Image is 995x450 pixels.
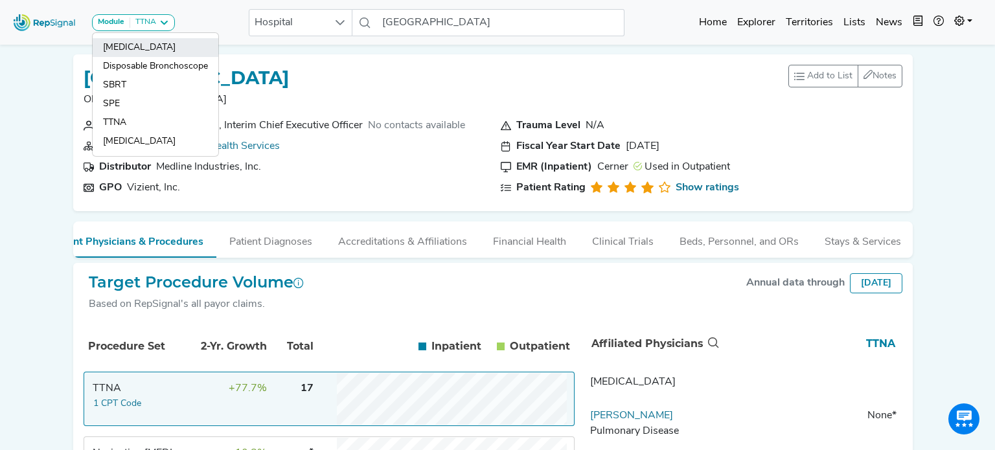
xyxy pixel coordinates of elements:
[781,10,838,36] a: Territories
[93,57,218,76] a: Disposable Bronchoscope
[850,273,902,293] div: [DATE]
[634,159,730,175] div: Used in Outpatient
[858,65,902,87] button: Notes
[590,423,716,439] div: Pulmonary Disease
[431,339,481,354] span: Inpatient
[93,396,142,411] button: 1 CPT Code
[229,383,267,394] span: +77.7%
[174,139,280,154] div: Ardent Health Services
[99,180,122,196] div: GPO
[93,76,218,95] a: SBRT
[301,383,314,394] span: 17
[136,118,363,133] div: Jason Hannagan, Interim Chief Executive Officer
[368,118,465,133] div: No contacts available
[216,221,325,256] button: Patient Diagnoses
[597,159,628,175] div: Cerner
[510,339,570,354] span: Outpatient
[694,10,732,36] a: Home
[325,221,480,256] button: Accreditations & Affiliations
[89,297,304,312] div: Based on RepSignal's all payor claims.
[93,38,218,57] a: [MEDICAL_DATA]
[84,67,289,89] h1: [GEOGRAPHIC_DATA]
[93,95,218,113] a: SPE
[873,71,897,81] span: Notes
[127,180,180,196] div: Vizient, Inc.
[480,221,579,256] button: Financial Health
[174,141,280,152] a: Ardent Health Services
[249,10,327,36] span: Hospital
[590,374,716,390] div: Radiation Oncology
[871,10,908,36] a: News
[746,275,845,291] div: Annual data through
[92,14,175,31] button: ModuleTTNA
[516,180,586,196] div: Patient Rating
[908,10,928,36] button: Intel Book
[667,221,812,256] button: Beds, Personnel, and ORs
[867,411,892,421] span: None
[516,139,621,154] div: Fiscal Year Start Date
[721,359,902,398] td: 1-10
[586,322,722,365] th: Affiliated Physicians
[99,159,151,175] div: Distributor
[93,132,218,151] a: [MEDICAL_DATA]
[516,118,580,133] div: Trauma Level
[130,17,156,28] div: TTNA
[377,9,624,36] input: Search a hospital
[626,139,659,154] div: [DATE]
[722,322,902,365] th: TTNA
[93,381,181,396] div: TTNA
[185,324,269,368] th: 2-Yr. Growth
[586,118,604,133] div: N/A
[579,221,667,256] button: Clinical Trials
[788,65,902,87] div: toolbar
[28,221,216,258] button: Relevant Physicians & Procedures
[676,180,739,196] a: Show ratings
[812,221,914,256] button: Stays & Services
[86,324,183,368] th: Procedure Set
[838,10,871,36] a: Lists
[732,10,781,36] a: Explorer
[156,159,261,175] div: Medline Industries, Inc.
[98,18,124,26] strong: Module
[807,69,852,83] span: Add to List
[590,411,673,421] a: [PERSON_NAME]
[516,159,592,175] div: EMR (Inpatient)
[136,118,363,133] div: [PERSON_NAME], Interim Chief Executive Officer
[89,273,304,292] h2: Target Procedure Volume
[788,65,858,87] button: Add to List
[84,92,289,107] p: Olathe, [GEOGRAPHIC_DATA]
[270,324,315,368] th: Total
[93,113,218,132] a: TTNA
